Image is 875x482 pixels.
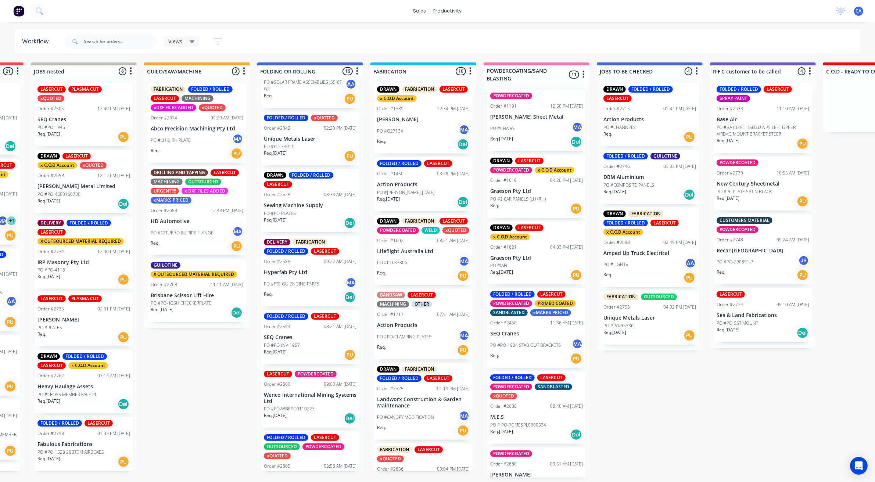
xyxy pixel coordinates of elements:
div: FOLDED / ROLLEDLASERCUTOrder #259408:21 AM [DATE]SEQ CranesPO #PO-INV-1957Req.[DATE]PU [261,310,359,364]
div: 12:00 PM [DATE] [97,248,130,255]
p: PO #CHANNELS [603,124,636,131]
div: FABRICATION [628,211,663,217]
div: Del [344,291,356,303]
div: PU [457,270,469,282]
div: x C.O.D Account [535,167,574,173]
div: PU [570,203,582,215]
div: LASERCUT [37,295,66,302]
div: 12:40 PM [DATE] [97,105,130,112]
div: Order #1191 [490,103,517,109]
div: LASERCUT [408,292,436,298]
div: 09:22 AM [DATE] [324,258,356,265]
p: New Century Sheetmetal [717,181,809,187]
div: DRAWN [264,172,286,179]
div: DRAWN [37,153,60,159]
p: Graeson Pty Ltd [490,188,583,194]
div: FOLDED / ROLLED [628,86,673,93]
div: 12:34 PM [DATE] [437,105,470,112]
div: DRAWN [603,211,626,217]
div: POWDERCOATED [377,227,419,234]
div: Order #2653 [37,172,64,179]
p: PO #PO-PLATES [264,210,296,217]
div: Del [684,189,695,201]
div: POWDERCOATED [490,300,532,307]
div: 03:28 PM [DATE] [437,170,470,177]
div: PU [344,93,356,105]
div: SPRAY PAINT [717,95,750,102]
p: PO #PO-1946 [37,124,65,131]
div: x C.O.D Account [37,162,77,169]
div: Del [797,327,808,339]
div: FABRICATION [402,86,437,93]
p: PO #PC PLATE SATIN BLACK [717,188,772,195]
div: MA [572,122,583,133]
div: xQUOTED [442,227,469,234]
div: Order #2748 [717,237,743,243]
div: Order #2734 [37,248,64,255]
p: PO #LIGHTS [603,261,628,268]
p: PO #COMPOSITE PANELS [603,182,654,188]
div: BANDSAW [377,292,405,298]
div: Order #1450 [377,170,404,177]
div: DELIVERYFOLDED / ROLLEDLASERCUTX OUTSOURCED MATERIAL REQUIREDOrder #273412:00 PM [DATE]IRP Masonr... [35,217,133,289]
p: PO #PO-1924 STAB OUT BRACKETS [490,342,561,349]
div: PRIMED COATED [535,300,576,307]
div: DRAWNLASERCUTx C.O.D AccountOrder #162104:03 PM [DATE]Graeson Pty LtdPO #IANReq.[DATE]PU [487,222,586,285]
p: SEQ Cranes [37,116,130,123]
div: LASERCUT [440,86,468,93]
p: Req. [DATE] [717,137,739,144]
div: 09:29 AM [DATE] [211,115,243,121]
p: Req. [DATE] [37,198,60,204]
div: Del [570,136,582,148]
p: PO #PO- JOSH CHECKERPLATE [151,300,211,306]
div: DRAWNLASERCUTPOWDERCOATEDx C.O.D AccountOrder #161904:20 PM [DATE]Graeson Pty LtdPO #2 CAR PANELS... [487,155,586,218]
p: Req. [DATE] [490,136,513,142]
p: Recar [GEOGRAPHIC_DATA] [717,248,809,254]
p: [PERSON_NAME] Metal Limited [37,183,130,190]
div: xQUOTED [37,95,64,102]
div: Order #2698 [603,239,630,246]
div: xMARKS PRICED [530,309,571,316]
div: CUSTOMERS MATERIAL [717,217,772,224]
div: FABRICATION [293,239,328,245]
div: xQUOTED [199,104,226,111]
div: Order #2450 [490,320,517,326]
div: POWDERCOATEDOrder #273010:55 AM [DATE]New Century SheetmetalPO #PC PLATE SATIN BLACKReq.[DATE]PU [714,157,812,211]
div: DRAWN [490,158,513,164]
div: FABRICATIONFOLDED / ROLLEDLASERCUTMACHININGxDXF FILES ADDEDxQUOTEDOrder #231409:29 AM [DATE]Abco ... [148,83,246,163]
p: PO #IAN [490,262,507,269]
div: MA [232,133,243,144]
div: Order #2715 [603,105,630,112]
div: MA [459,124,470,135]
div: Order #2758 [603,304,630,310]
div: GUILOTINE [151,262,180,269]
div: Order #1602 [377,237,404,244]
p: Req. [DATE] [37,131,60,137]
p: PO #2 CAR PANELS (LH+RH) [490,196,546,202]
div: FOLDED / ROLLEDxQUOTEDOrder #204202:20 PM [DATE]Unique Metals LaserPO #PO-33911Req.[DATE]PU [261,112,359,166]
div: Order #2730 [717,170,743,176]
p: PO #PO-4500160730 [37,191,80,198]
p: Req. [151,147,159,154]
p: PO #PO-290891-7 [717,259,753,265]
div: PU [118,131,129,143]
div: Del [457,196,469,208]
div: LASERCUT [311,248,339,255]
div: Order #1619 [490,177,517,184]
div: POWDERCOATEDOrder #119112:50 PM [DATE][PERSON_NAME] Sheet MetalPO #CHAIRSMAReq.[DATE]Del [487,90,586,151]
p: Req. [DATE] [264,150,287,157]
div: PU [797,269,808,281]
div: FABRICATIONOUTSOURCEDOrder #275804:32 PM [DATE]Unique Metals LaserPO #PO-35336Req.[DATE]PU [600,291,699,345]
div: PU [684,330,695,341]
div: POWDERCOATED [490,93,532,99]
div: PLASMA CUT [68,295,102,302]
div: LASERCUT [515,158,544,164]
p: PO #PLATES [37,324,62,331]
p: Req. [264,291,273,298]
div: DRILLING AND TAPPING [151,169,208,176]
p: Req. [DATE] [603,188,626,195]
div: LASERCUT [424,160,452,167]
div: AA [685,258,696,269]
div: Order #2688 [151,207,177,214]
div: FABRICATION [603,294,638,300]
